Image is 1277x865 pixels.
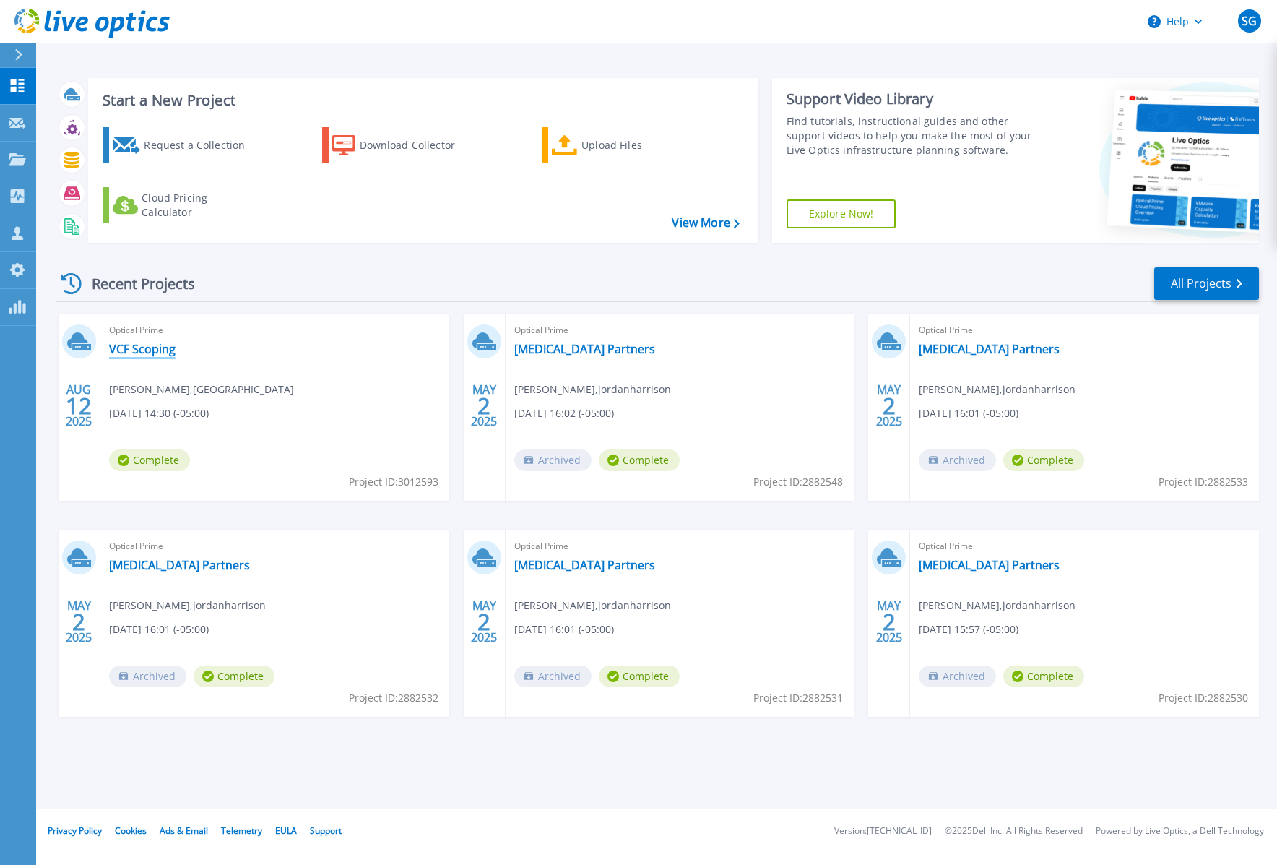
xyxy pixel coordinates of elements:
span: [DATE] 16:01 (-05:00) [109,621,209,637]
a: Explore Now! [787,199,896,228]
div: AUG 2025 [65,379,92,432]
div: MAY 2025 [875,595,903,648]
li: Version: [TECHNICAL_ID] [834,827,932,836]
span: Archived [919,449,996,471]
span: 2 [883,400,896,412]
span: [DATE] 16:02 (-05:00) [514,405,614,421]
div: Support Video Library [787,90,1034,108]
a: View More [672,216,739,230]
span: [PERSON_NAME] , jordanharrison [919,382,1075,397]
a: Cookies [115,825,147,837]
span: Optical Prime [514,538,846,554]
span: Project ID: 2882532 [349,690,438,706]
div: MAY 2025 [65,595,92,648]
span: [DATE] 15:57 (-05:00) [919,621,1018,637]
a: Telemetry [221,825,262,837]
div: Cloud Pricing Calculator [142,191,257,220]
span: 2 [72,616,85,628]
div: Upload Files [581,131,697,160]
div: MAY 2025 [875,379,903,432]
span: Optical Prime [109,538,441,554]
a: Cloud Pricing Calculator [103,187,264,223]
li: Powered by Live Optics, a Dell Technology [1096,827,1264,836]
span: [DATE] 16:01 (-05:00) [919,405,1018,421]
a: Request a Collection [103,127,264,163]
li: © 2025 Dell Inc. All Rights Reserved [945,827,1083,836]
span: Complete [109,449,190,471]
span: [PERSON_NAME] , jordanharrison [514,382,671,397]
span: 2 [477,400,490,412]
a: [MEDICAL_DATA] Partners [514,558,655,572]
a: [MEDICAL_DATA] Partners [919,558,1060,572]
span: 12 [66,400,92,412]
span: Optical Prime [514,322,846,338]
a: [MEDICAL_DATA] Partners [919,342,1060,356]
span: [DATE] 14:30 (-05:00) [109,405,209,421]
span: Complete [1003,666,1084,687]
h3: Start a New Project [103,92,739,108]
a: All Projects [1154,267,1259,300]
a: Download Collector [322,127,483,163]
span: SG [1242,15,1257,27]
div: Request a Collection [144,131,259,160]
a: Support [310,825,342,837]
span: Optical Prime [919,322,1250,338]
a: EULA [275,825,297,837]
span: Complete [194,666,274,687]
span: Archived [514,449,592,471]
span: Project ID: 2882548 [753,474,843,490]
a: Upload Files [542,127,703,163]
div: Recent Projects [56,266,215,301]
a: [MEDICAL_DATA] Partners [109,558,250,572]
a: Privacy Policy [48,825,102,837]
a: Ads & Email [160,825,208,837]
span: Project ID: 2882533 [1159,474,1248,490]
div: MAY 2025 [470,595,498,648]
div: Find tutorials, instructional guides and other support videos to help you make the most of your L... [787,114,1034,158]
span: [PERSON_NAME] , jordanharrison [514,598,671,614]
span: Project ID: 2882530 [1159,690,1248,706]
div: Download Collector [360,131,475,160]
span: Complete [599,666,680,687]
span: [DATE] 16:01 (-05:00) [514,621,614,637]
span: [PERSON_NAME] , jordanharrison [919,598,1075,614]
span: Archived [919,666,996,687]
span: Complete [599,449,680,471]
span: [PERSON_NAME] , [GEOGRAPHIC_DATA] [109,382,294,397]
span: [PERSON_NAME] , jordanharrison [109,598,266,614]
a: VCF Scoping [109,342,176,356]
a: [MEDICAL_DATA] Partners [514,342,655,356]
span: Optical Prime [109,322,441,338]
span: Project ID: 2882531 [753,690,843,706]
span: Archived [514,666,592,687]
span: Archived [109,666,186,687]
span: Complete [1003,449,1084,471]
span: Project ID: 3012593 [349,474,438,490]
span: 2 [883,616,896,628]
div: MAY 2025 [470,379,498,432]
span: Optical Prime [919,538,1250,554]
span: 2 [477,616,490,628]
